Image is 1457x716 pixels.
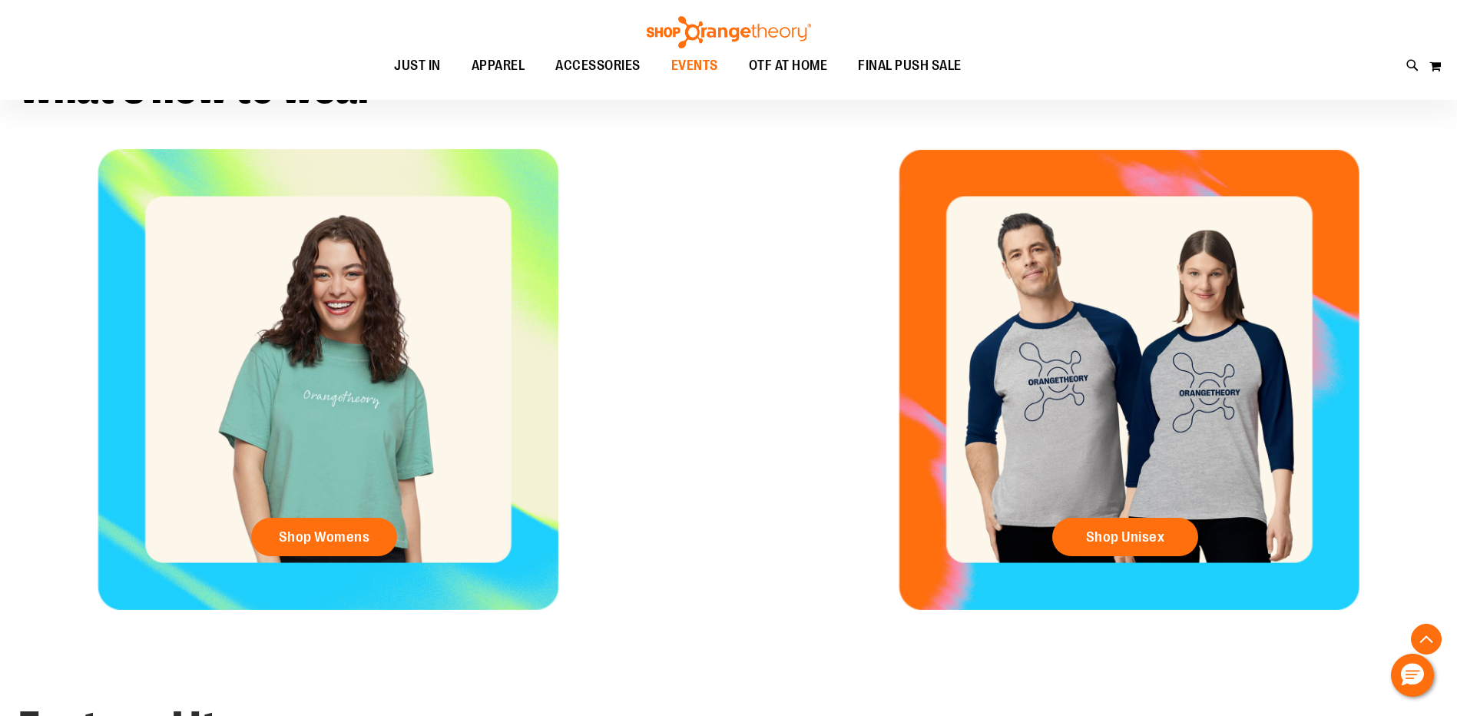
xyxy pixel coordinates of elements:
[379,48,456,84] a: JUST IN
[843,48,977,84] a: FINAL PUSH SALE
[540,48,656,84] a: ACCESSORIES
[1411,624,1442,655] button: Back To Top
[472,48,525,83] span: APPAREL
[1391,654,1434,697] button: Hello, have a question? Let’s chat.
[1086,529,1165,545] span: Shop Unisex
[858,48,962,83] span: FINAL PUSH SALE
[656,48,733,84] a: EVENTS
[555,48,641,83] span: ACCESSORIES
[671,48,718,83] span: EVENTS
[644,16,813,48] img: Shop Orangetheory
[18,68,1439,111] h2: What’s new to wear
[251,518,397,556] a: Shop Womens
[456,48,541,84] a: APPAREL
[394,48,441,83] span: JUST IN
[1052,518,1198,556] a: Shop Unisex
[279,529,370,545] span: Shop Womens
[749,48,828,83] span: OTF AT HOME
[733,48,843,84] a: OTF AT HOME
